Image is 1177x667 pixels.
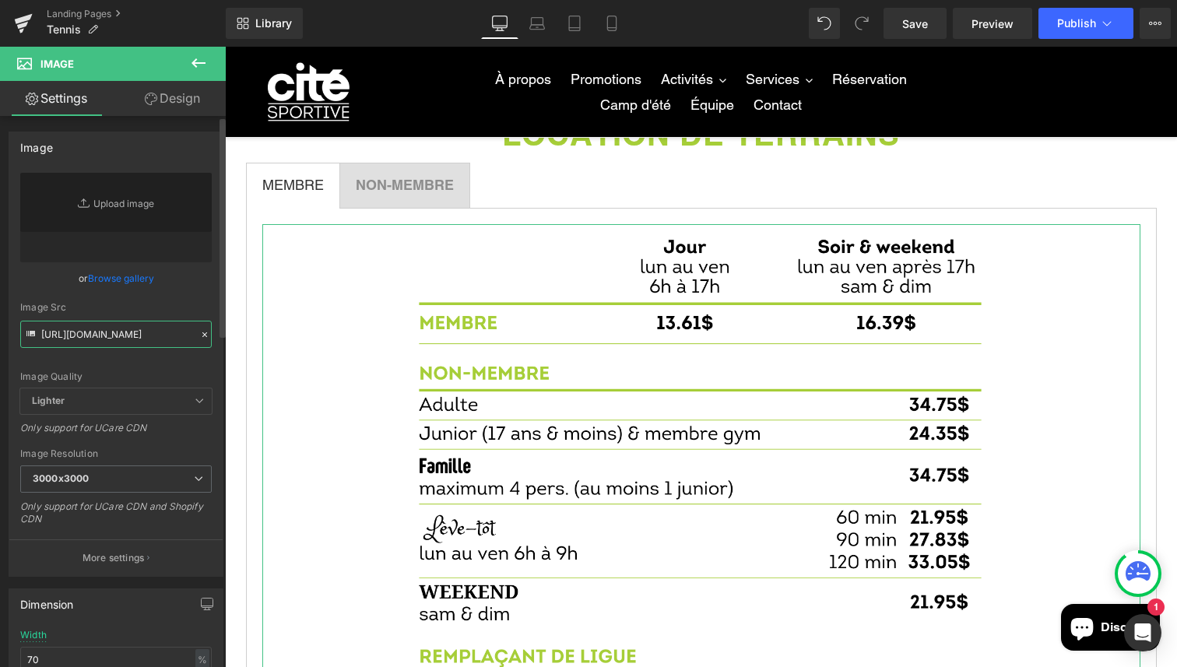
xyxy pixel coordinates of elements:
button: Undo [809,8,840,39]
button: Publish [1038,8,1133,39]
div: Dimension [20,589,74,611]
span: Library [255,16,292,30]
inbox-online-store-chat: Chat de la boutique en ligne Shopify [831,557,940,608]
span: Promotions [346,24,416,41]
span: Services [521,24,574,41]
a: Mobile [593,8,631,39]
a: Design [116,81,229,116]
img: citesportive [43,16,125,74]
a: Browse gallery [88,265,154,292]
div: Only support for UCare CDN [20,422,212,444]
p: More settings [83,551,145,565]
div: Image Quality [20,371,212,382]
div: MEMBRE [37,128,99,150]
a: New Library [226,8,303,39]
span: À propos [270,24,326,41]
button: Services [513,19,596,45]
a: Landing Pages [47,8,226,20]
span: Preview [971,16,1014,32]
button: More [1140,8,1171,39]
input: Link [20,321,212,348]
a: Desktop [481,8,518,39]
a: À propos [262,19,334,45]
div: Image [20,132,53,154]
span: Équipe [466,50,509,67]
a: Promotions [338,19,424,45]
div: Open Intercom Messenger [1124,614,1161,651]
a: Camp d'été [367,45,454,71]
div: or [20,270,212,286]
a: Laptop [518,8,556,39]
a: Équipe [458,45,517,71]
a: Tablet [556,8,593,39]
a: Preview [953,8,1032,39]
b: Lighter [32,395,65,406]
div: Width [20,630,47,641]
div: Only support for UCare CDN and Shopify CDN [20,500,212,535]
span: Publish [1057,17,1096,30]
button: Activités [428,19,509,45]
span: Save [902,16,928,32]
b: 3000x3000 [33,472,89,484]
div: Image Resolution [20,448,212,459]
button: Redo [846,8,877,39]
span: Camp d'été [375,50,446,67]
div: Image Src [20,302,212,313]
a: Réservation [599,19,690,45]
span: Tennis [47,23,81,36]
span: Image [40,58,74,70]
span: Réservation [607,24,682,41]
button: More settings [9,539,223,576]
span: Contact [529,50,577,67]
b: NON-MEMBRE [131,130,229,146]
a: Contact [521,45,585,71]
span: Activités [436,24,488,41]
